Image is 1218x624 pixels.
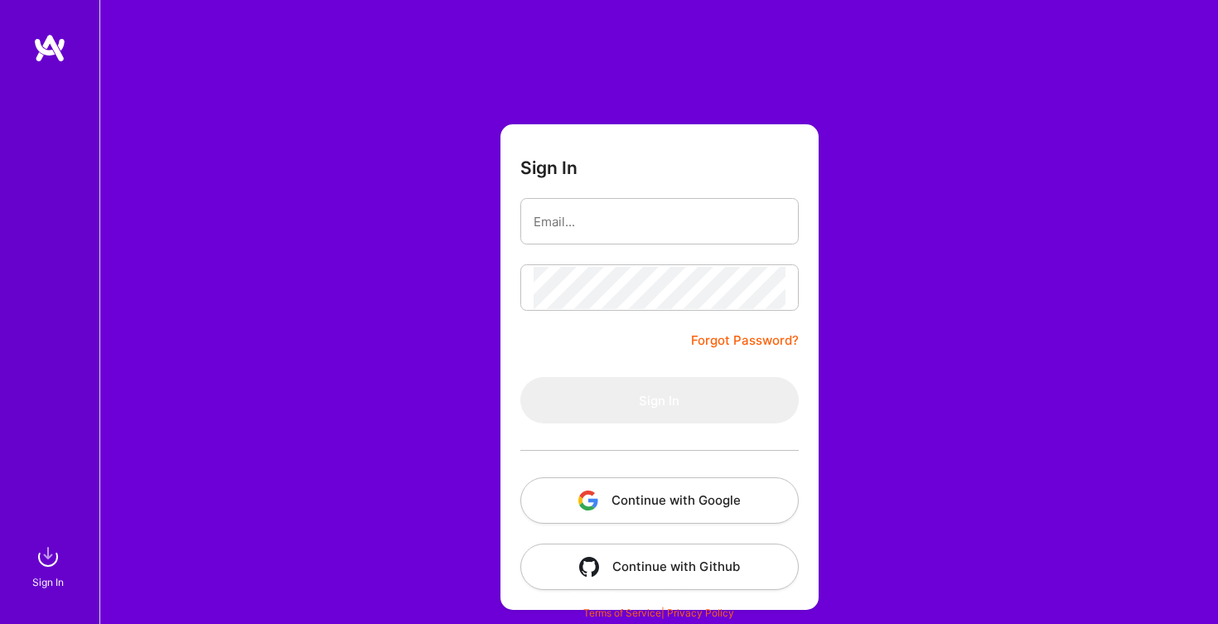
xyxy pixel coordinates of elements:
a: Forgot Password? [691,331,799,351]
button: Continue with Google [520,477,799,524]
button: Sign In [520,377,799,423]
a: Privacy Policy [667,607,734,619]
div: Sign In [32,573,64,591]
span: | [583,607,734,619]
img: logo [33,33,66,63]
img: icon [579,557,599,577]
a: sign inSign In [35,540,65,591]
input: Email... [534,201,785,243]
a: Terms of Service [583,607,661,619]
img: icon [578,491,598,510]
h3: Sign In [520,157,578,178]
img: sign in [31,540,65,573]
div: © 2025 ATeams Inc., All rights reserved. [99,574,1218,616]
button: Continue with Github [520,544,799,590]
